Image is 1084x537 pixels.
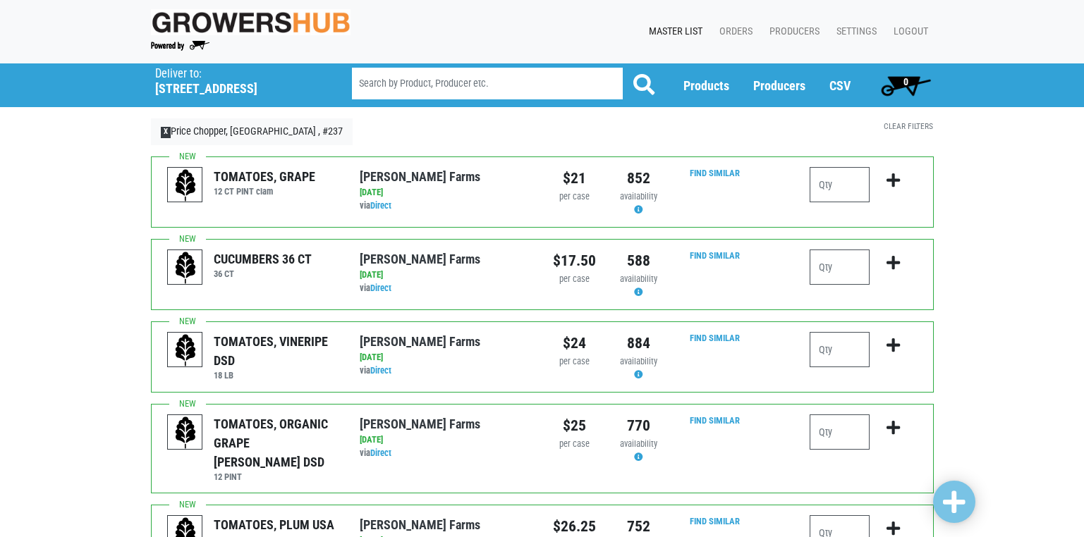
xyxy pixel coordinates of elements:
img: placeholder-variety-43d6402dacf2d531de610a020419775a.svg [168,415,203,450]
a: Settings [825,18,882,45]
p: Deliver to: [155,67,316,81]
a: Master List [638,18,708,45]
span: X [161,127,171,138]
div: TOMATOES, ORGANIC GRAPE [PERSON_NAME] DSD [214,414,339,471]
a: Clear Filters [884,121,933,131]
a: Direct [370,283,391,293]
a: Find Similar [690,516,740,526]
span: availability [620,438,657,449]
a: Find Similar [690,415,740,426]
a: Products [683,78,729,93]
input: Search by Product, Producer etc. [352,68,623,99]
div: $21 [553,167,596,190]
h6: 12 CT PINT clam [214,186,315,197]
a: Find Similar [690,333,740,343]
div: $24 [553,332,596,354]
a: [PERSON_NAME] Farms [360,416,480,431]
div: [DATE] [360,433,531,447]
div: per case [553,355,596,369]
div: [DATE] [360,186,531,199]
img: placeholder-variety-43d6402dacf2d531de610a020419775a.svg [168,168,203,203]
a: Orders [708,18,758,45]
div: $25 [553,414,596,437]
div: via [360,364,531,378]
input: Qty [810,332,870,367]
span: 0 [903,76,908,87]
img: original-fc7597fdc6adbb9d0e2ae620e786d1a2.jpg [151,9,351,35]
a: Find Similar [690,168,740,178]
div: 770 [617,414,660,437]
div: 884 [617,332,660,354]
a: [PERSON_NAME] Farms [360,334,480,349]
h6: 18 LB [214,370,339,381]
img: placeholder-variety-43d6402dacf2d531de610a020419775a.svg [168,333,203,368]
div: per case [553,190,596,204]
a: [PERSON_NAME] Farms [360,169,480,184]
img: Powered by Big Wheelbarrow [151,41,209,51]
img: placeholder-variety-43d6402dacf2d531de610a020419775a.svg [168,250,203,285]
h6: 36 CT [214,268,312,279]
div: per case [553,273,596,286]
input: Qty [810,414,870,450]
span: availability [620,273,657,284]
h5: [STREET_ADDRESS] [155,81,316,97]
div: via [360,282,531,295]
a: [PERSON_NAME] Farms [360,517,480,532]
a: Direct [370,200,391,211]
a: Find Similar [690,250,740,261]
a: Producers [753,78,805,93]
span: availability [620,191,657,202]
div: 588 [617,249,660,272]
a: CSV [829,78,851,93]
a: Logout [882,18,934,45]
div: [DATE] [360,351,531,364]
a: 0 [875,71,937,99]
input: Qty [810,249,870,285]
a: Direct [370,447,391,458]
div: per case [553,438,596,451]
input: Qty [810,167,870,202]
div: via [360,199,531,213]
span: Price Chopper, Binghamton , #237 (10 Glenwood Ave, Binghamton, NY 13905, USA) [155,63,327,97]
div: [DATE] [360,268,531,282]
div: $17.50 [553,249,596,272]
div: 852 [617,167,660,190]
div: TOMATOES, GRAPE [214,167,315,186]
a: XPrice Chopper, [GEOGRAPHIC_DATA] , #237 [151,118,353,145]
h6: 12 PINT [214,471,339,482]
div: TOMATOES, VINERIPE DSD [214,332,339,370]
div: CUCUMBERS 36 CT [214,249,312,268]
a: [PERSON_NAME] Farms [360,252,480,266]
span: availability [620,356,657,366]
div: via [360,447,531,460]
a: Producers [758,18,825,45]
a: Direct [370,365,391,376]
